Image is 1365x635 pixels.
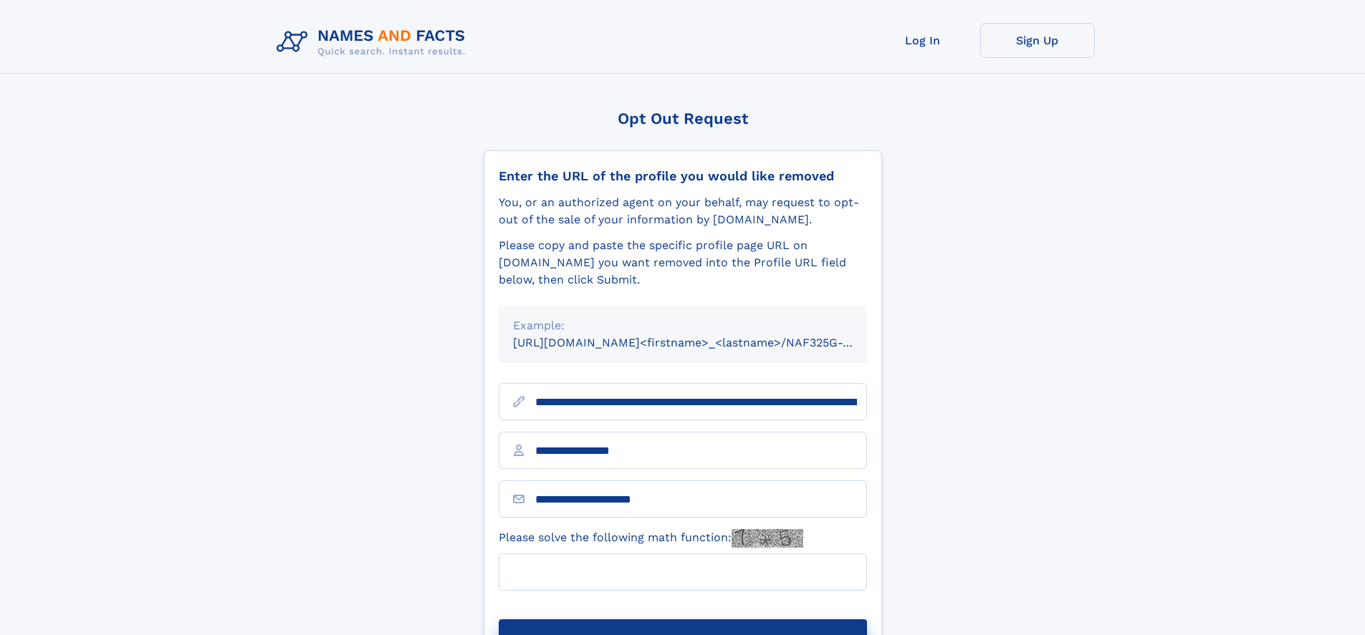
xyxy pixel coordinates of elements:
small: [URL][DOMAIN_NAME]<firstname>_<lastname>/NAF325G-xxxxxxxx [513,336,894,349]
a: Sign Up [980,23,1095,58]
label: Please solve the following math function: [499,529,803,548]
div: You, or an authorized agent on your behalf, may request to opt-out of the sale of your informatio... [499,194,867,228]
a: Log In [866,23,980,58]
div: Please copy and paste the specific profile page URL on [DOMAIN_NAME] you want removed into the Pr... [499,237,867,289]
div: Enter the URL of the profile you would like removed [499,168,867,184]
div: Opt Out Request [484,110,882,127]
img: Logo Names and Facts [271,23,477,62]
div: Example: [513,317,853,334]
